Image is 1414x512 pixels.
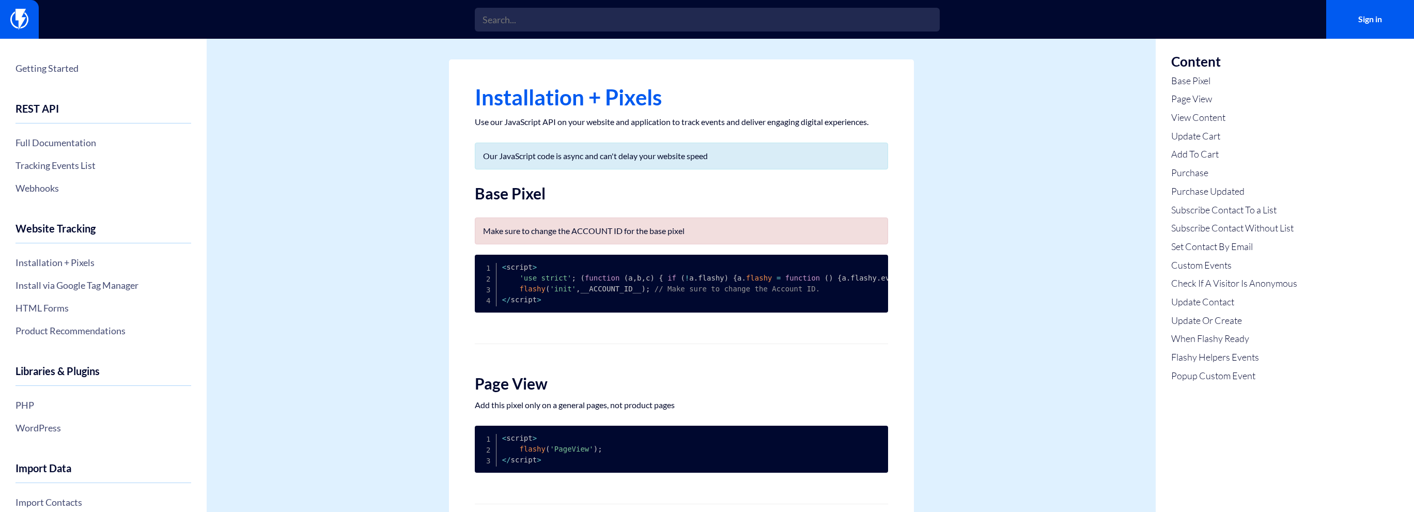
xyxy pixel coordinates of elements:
a: Update Or Create [1171,314,1297,328]
a: Add To Cart [1171,148,1297,161]
a: Subscribe Contact Without List [1171,222,1297,235]
span: > [537,296,541,304]
span: ( [624,274,628,282]
span: , [642,274,646,282]
span: , [633,274,637,282]
h4: Import Data [15,462,191,483]
span: ( [825,274,829,282]
span: . [694,274,698,282]
span: . [877,274,881,282]
h2: Base Pixel [475,185,888,202]
span: { [837,274,842,282]
span: < [502,296,506,304]
a: Update Cart [1171,130,1297,143]
a: Product Recommendations [15,322,191,339]
h4: REST API [15,103,191,123]
a: Set Contact By Email [1171,240,1297,254]
a: Getting Started [15,59,191,77]
span: . [742,274,746,282]
p: Use our JavaScript API on your website and application to track events and deliver engaging digit... [475,117,888,127]
a: Update Contact [1171,296,1297,309]
a: Webhooks [15,179,191,197]
h1: Installation + Pixels [475,85,888,109]
span: ; [598,445,602,453]
a: Import Contacts [15,493,191,511]
span: function [585,274,619,282]
span: 'PageView' [550,445,593,453]
h4: Libraries & Plugins [15,365,191,386]
span: ( [580,274,584,282]
span: 'use strict' [519,274,571,282]
a: PHP [15,396,191,414]
a: Full Documentation [15,134,191,151]
span: > [537,456,541,464]
span: { [659,274,663,282]
span: flashy [519,285,546,293]
a: Custom Events [1171,259,1297,272]
span: function [785,274,820,282]
span: ) [650,274,654,282]
span: ( [546,285,550,293]
a: Popup Custom Event [1171,369,1297,383]
a: When Flashy Ready [1171,332,1297,346]
a: Base Pixel [1171,74,1297,88]
a: View Content [1171,111,1297,125]
a: HTML Forms [15,299,191,317]
a: Installation + Pixels [15,254,191,271]
a: Check If A Visitor Is Anonymous [1171,277,1297,290]
p: Our JavaScript code is async and can't delay your website speed [483,151,880,161]
span: , [576,285,580,293]
a: Page View [1171,92,1297,106]
span: ( [546,445,550,453]
span: 'init' [550,285,576,293]
span: < [502,434,506,442]
a: Purchase Updated [1171,185,1297,198]
a: Install via Google Tag Manager [15,276,191,294]
span: < [502,456,506,464]
a: Subscribe Contact To a List [1171,204,1297,217]
a: Purchase [1171,166,1297,180]
span: ) [641,285,645,293]
span: > [533,434,537,442]
span: ! [685,274,689,282]
span: ) [594,445,598,453]
span: < [502,263,506,271]
span: // Make sure to change the Account ID. [655,285,820,293]
span: { [733,274,737,282]
span: ( [680,274,685,282]
p: Make sure to change the ACCOUNT ID for the base pixel [483,226,880,236]
span: / [506,296,510,304]
a: Flashy Helpers Events [1171,351,1297,364]
span: flashy [519,445,546,453]
span: flashy [746,274,772,282]
span: ) [724,274,728,282]
span: a b c [628,274,650,282]
input: Search... [475,8,940,32]
a: Tracking Events List [15,157,191,174]
code: script script [502,434,602,464]
span: ; [572,274,576,282]
span: = [776,274,781,282]
span: / [506,456,510,464]
span: if [667,274,676,282]
h2: Page View [475,375,888,392]
p: Add this pixel only on a general pages, not product pages [475,400,888,410]
span: ) [829,274,833,282]
a: WordPress [15,419,191,437]
span: > [533,263,537,271]
span: . [846,274,850,282]
h4: Website Tracking [15,223,191,243]
h3: Content [1171,54,1297,69]
span: ; [646,285,650,293]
